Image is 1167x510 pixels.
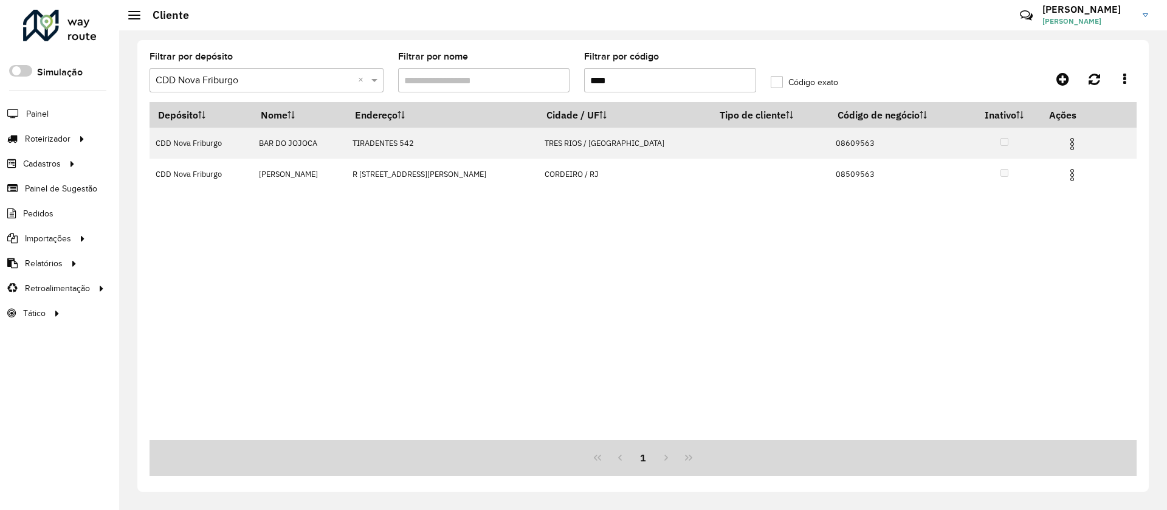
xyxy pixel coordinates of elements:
button: 1 [632,446,655,469]
th: Depósito [150,102,252,128]
th: Nome [252,102,346,128]
span: Cadastros [23,157,61,170]
td: R [STREET_ADDRESS][PERSON_NAME] [346,159,538,190]
label: Filtrar por código [584,49,659,64]
span: Clear all [358,73,368,88]
a: Contato Rápido [1013,2,1039,29]
span: Pedidos [23,207,53,220]
span: Painel de Sugestão [25,182,97,195]
td: BAR DO JOJOCA [252,128,346,159]
td: CORDEIRO / RJ [538,159,711,190]
td: CDD Nova Friburgo [150,159,252,190]
h2: Cliente [140,9,189,22]
label: Filtrar por depósito [150,49,233,64]
th: Tipo de cliente [711,102,829,128]
span: Painel [26,108,49,120]
span: Tático [23,307,46,320]
td: 08609563 [830,128,968,159]
span: Roteirizador [25,133,71,145]
h3: [PERSON_NAME] [1042,4,1134,15]
span: Relatórios [25,257,63,270]
label: Código exato [771,76,838,89]
td: TRES RIOS / [GEOGRAPHIC_DATA] [538,128,711,159]
td: CDD Nova Friburgo [150,128,252,159]
label: Simulação [37,65,83,80]
th: Inativo [968,102,1041,128]
th: Cidade / UF [538,102,711,128]
span: Retroalimentação [25,282,90,295]
label: Filtrar por nome [398,49,468,64]
span: [PERSON_NAME] [1042,16,1134,27]
span: Importações [25,232,71,245]
th: Endereço [346,102,538,128]
th: Ações [1041,102,1114,128]
td: TIRADENTES 542 [346,128,538,159]
td: 08509563 [830,159,968,190]
th: Código de negócio [830,102,968,128]
td: [PERSON_NAME] [252,159,346,190]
